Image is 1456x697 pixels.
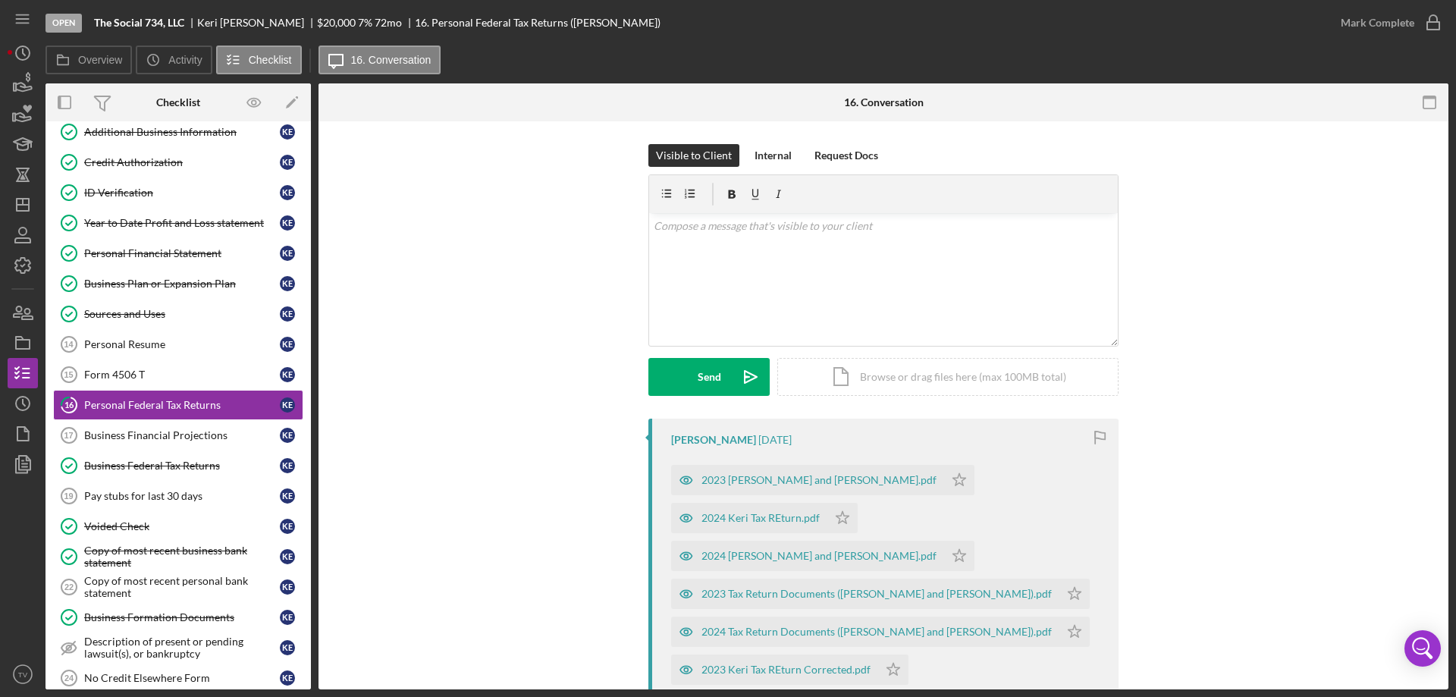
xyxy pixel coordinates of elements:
button: 2023 Keri Tax REturn Corrected.pdf [671,655,908,685]
button: Internal [747,144,799,167]
div: Additional Business Information [84,126,280,138]
div: K E [280,549,295,564]
tspan: 19 [64,491,73,501]
div: 2023 Tax Return Documents ([PERSON_NAME] and [PERSON_NAME]).pdf [701,588,1052,600]
div: Form 4506 T [84,369,280,381]
button: Overview [45,46,132,74]
div: K E [280,155,295,170]
div: Open [45,14,82,33]
button: Request Docs [807,144,886,167]
button: 2024 Tax Return Documents ([PERSON_NAME] and [PERSON_NAME]).pdf [671,617,1090,647]
a: 14Personal ResumeKE [53,329,303,359]
div: Personal Financial Statement [84,247,280,259]
a: 17Business Financial ProjectionsKE [53,420,303,451]
time: 2025-09-03 20:23 [758,434,792,446]
div: K E [280,640,295,655]
a: 19Pay stubs for last 30 daysKE [53,481,303,511]
div: 2024 [PERSON_NAME] and [PERSON_NAME].pdf [701,550,937,562]
tspan: 15 [64,370,73,379]
div: Voided Check [84,520,280,532]
tspan: 17 [64,431,73,440]
div: K E [280,397,295,413]
a: 24No Credit Elsewhere FormKE [53,663,303,693]
div: Business Formation Documents [84,611,280,623]
div: Mark Complete [1341,8,1414,38]
div: Visible to Client [656,144,732,167]
button: Send [648,358,770,396]
button: Mark Complete [1326,8,1448,38]
a: Copy of most recent business bank statementKE [53,542,303,572]
b: The Social 734, LLC [94,17,184,29]
div: Personal Federal Tax Returns [84,399,280,411]
label: Checklist [249,54,292,66]
div: Copy of most recent business bank statement [84,545,280,569]
tspan: 14 [64,340,74,349]
div: 16. Personal Federal Tax Returns ([PERSON_NAME]) [415,17,661,29]
a: 15Form 4506 TKE [53,359,303,390]
div: K E [280,367,295,382]
div: Credit Authorization [84,156,280,168]
div: 2023 Keri Tax REturn Corrected.pdf [701,664,871,676]
div: Description of present or pending lawsuit(s), or bankruptcy [84,636,280,660]
div: Business Financial Projections [84,429,280,441]
div: K E [280,337,295,352]
a: Voided CheckKE [53,511,303,542]
label: 16. Conversation [351,54,431,66]
div: K E [280,579,295,595]
a: Description of present or pending lawsuit(s), or bankruptcyKE [53,633,303,663]
a: ID VerificationKE [53,177,303,208]
div: K E [280,519,295,534]
span: $20,000 [317,16,356,29]
a: Additional Business InformationKE [53,117,303,147]
tspan: 24 [64,673,74,683]
tspan: 22 [64,582,74,592]
button: Visible to Client [648,144,739,167]
div: K E [280,428,295,443]
div: Personal Resume [84,338,280,350]
button: Checklist [216,46,302,74]
div: K E [280,306,295,322]
div: ID Verification [84,187,280,199]
div: Internal [755,144,792,167]
a: Credit AuthorizationKE [53,147,303,177]
div: [PERSON_NAME] [671,434,756,446]
div: K E [280,488,295,504]
a: Business Plan or Expansion PlanKE [53,268,303,299]
label: Overview [78,54,122,66]
div: K E [280,670,295,686]
button: 2023 [PERSON_NAME] and [PERSON_NAME].pdf [671,465,974,495]
div: Sources and Uses [84,308,280,320]
button: Activity [136,46,212,74]
div: 2024 Keri Tax REturn.pdf [701,512,820,524]
a: 16Personal Federal Tax ReturnsKE [53,390,303,420]
div: K E [280,185,295,200]
tspan: 16 [64,400,74,410]
div: K E [280,458,295,473]
button: 2024 [PERSON_NAME] and [PERSON_NAME].pdf [671,541,974,571]
button: 16. Conversation [318,46,441,74]
button: TV [8,659,38,689]
button: 2023 Tax Return Documents ([PERSON_NAME] and [PERSON_NAME]).pdf [671,579,1090,609]
label: Activity [168,54,202,66]
div: K E [280,124,295,140]
div: Year to Date Profit and Loss statement [84,217,280,229]
div: K E [280,246,295,261]
a: Year to Date Profit and Loss statementKE [53,208,303,238]
div: Request Docs [814,144,878,167]
text: TV [18,670,28,679]
div: Pay stubs for last 30 days [84,490,280,502]
a: 22Copy of most recent personal bank statementKE [53,572,303,602]
div: Business Federal Tax Returns [84,460,280,472]
a: Sources and UsesKE [53,299,303,329]
a: Business Federal Tax ReturnsKE [53,451,303,481]
div: Business Plan or Expansion Plan [84,278,280,290]
div: Keri [PERSON_NAME] [197,17,317,29]
div: No Credit Elsewhere Form [84,672,280,684]
div: 72 mo [375,17,402,29]
div: Checklist [156,96,200,108]
div: 16. Conversation [844,96,924,108]
div: K E [280,215,295,231]
div: Copy of most recent personal bank statement [84,575,280,599]
div: 7 % [358,17,372,29]
button: 2024 Keri Tax REturn.pdf [671,503,858,533]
